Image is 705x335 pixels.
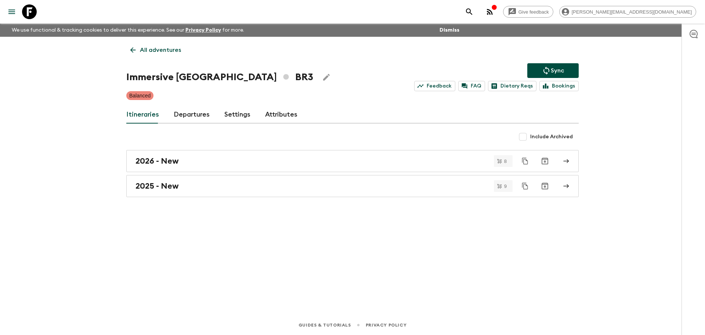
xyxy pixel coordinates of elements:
button: Duplicate [518,154,532,168]
a: Attributes [265,106,297,124]
a: Departures [174,106,210,124]
a: Privacy Policy [185,28,221,33]
button: Archive [538,179,552,193]
button: Sync adventure departures to the booking engine [527,63,579,78]
button: search adventures [462,4,477,19]
span: 8 [500,159,511,164]
a: All adventures [126,43,185,57]
a: Guides & Tutorials [299,321,351,329]
a: FAQ [458,81,485,91]
span: 9 [500,184,511,189]
a: Give feedback [503,6,553,18]
h1: Immersive [GEOGRAPHIC_DATA] BR3 [126,70,313,85]
button: Edit Adventure Title [319,70,334,85]
span: Give feedback [514,9,553,15]
a: Feedback [414,81,455,91]
p: Balanced [129,92,151,99]
a: Itineraries [126,106,159,124]
a: Settings [224,106,250,124]
button: Duplicate [518,179,532,193]
h2: 2025 - New [135,181,179,191]
button: Dismiss [438,25,461,35]
h2: 2026 - New [135,156,179,166]
a: Bookings [539,81,579,91]
a: 2025 - New [126,175,579,197]
div: [PERSON_NAME][EMAIL_ADDRESS][DOMAIN_NAME] [559,6,696,18]
p: Sync [551,66,564,75]
span: [PERSON_NAME][EMAIL_ADDRESS][DOMAIN_NAME] [568,9,696,15]
a: Privacy Policy [366,321,406,329]
button: menu [4,4,19,19]
span: Include Archived [530,133,573,140]
a: Dietary Reqs [488,81,536,91]
p: We use functional & tracking cookies to deliver this experience. See our for more. [9,24,247,37]
a: 2026 - New [126,150,579,172]
button: Archive [538,154,552,168]
p: All adventures [140,46,181,54]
